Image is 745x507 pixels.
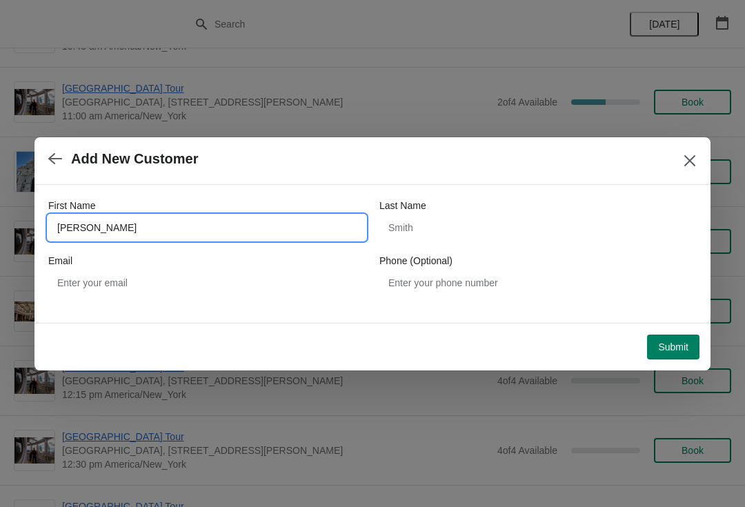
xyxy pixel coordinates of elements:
[48,254,72,268] label: Email
[48,199,95,212] label: First Name
[48,270,366,295] input: Enter your email
[379,254,453,268] label: Phone (Optional)
[379,270,697,295] input: Enter your phone number
[48,215,366,240] input: John
[658,341,688,352] span: Submit
[379,199,426,212] label: Last Name
[647,335,699,359] button: Submit
[379,215,697,240] input: Smith
[71,151,198,167] h2: Add New Customer
[677,148,702,173] button: Close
